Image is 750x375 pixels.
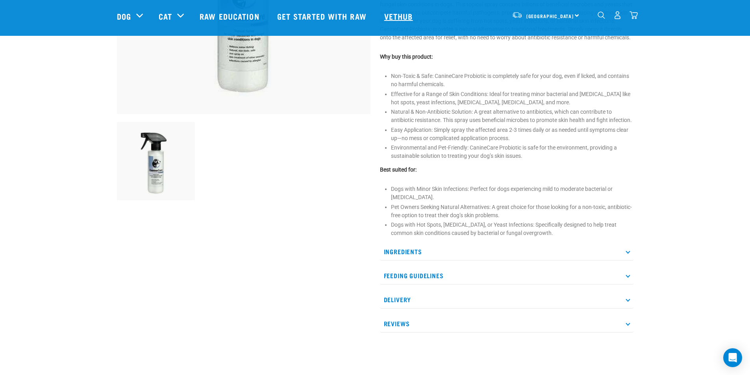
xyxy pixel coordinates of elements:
[380,166,417,173] strong: Best suited for:
[269,0,376,32] a: Get started with Raw
[391,185,633,201] li: Dogs with Minor Skin Infections: Perfect for dogs experiencing mild to moderate bacterial or [MED...
[391,90,633,107] li: Effective for a Range of Skin Conditions: Ideal for treating minor bacterial and [MEDICAL_DATA] l...
[630,11,638,19] img: home-icon@2x.png
[380,267,633,284] p: Feeding Guidelines
[380,315,633,333] p: Reviews
[159,10,172,22] a: Cat
[391,144,633,160] li: Environmental and Pet-Friendly: CanineCare Probiotic is safe for the environment, providing a sus...
[380,243,633,260] p: Ingredients
[512,11,522,18] img: van-moving.png
[391,221,633,237] li: Dogs with Hot Spots, [MEDICAL_DATA], or Yeast Infections: Specifically designed to help treat com...
[391,108,633,124] li: Natural & Non-Antibiotic Solution: A great alternative to antibiotics, which can contribute to an...
[723,348,742,367] div: Open Intercom Messenger
[117,122,195,200] img: Canine Care
[598,11,605,19] img: home-icon-1@2x.png
[391,72,633,89] li: Non-Toxic & Safe: CanineCare Probiotic is completely safe for your dog, even if licked, and conta...
[380,54,433,60] strong: Why buy this product:
[376,0,423,32] a: Vethub
[391,203,633,220] li: Pet Owners Seeking Natural Alternatives: A great choice for those looking for a non-toxic, antibi...
[526,15,574,17] span: [GEOGRAPHIC_DATA]
[380,291,633,308] p: Delivery
[117,10,131,22] a: Dog
[391,126,633,142] li: Easy Application: Simply spray the affected area 2-3 times daily or as needed until symptoms clea...
[192,0,269,32] a: Raw Education
[613,11,622,19] img: user.png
